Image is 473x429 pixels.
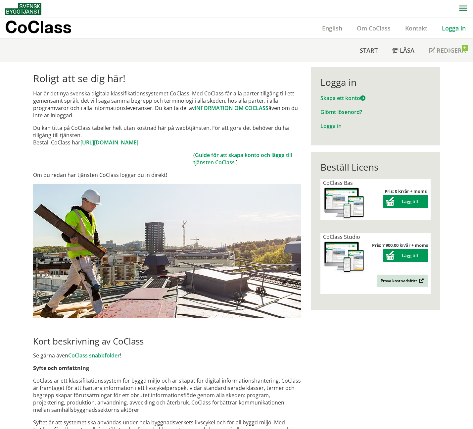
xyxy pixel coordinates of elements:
div: Beställ Licens [320,161,431,173]
button: Lägg till [383,249,428,262]
a: Lägg till [383,198,428,204]
a: CoClass snabbfolder [68,352,120,359]
a: Start [353,39,385,62]
p: CoClass är ett klassifikationssystem för byggd miljö och är skapat för digital informationshanter... [33,377,301,413]
a: Logga in [435,24,473,32]
a: Lägg till [383,252,428,258]
a: Läsa [385,39,422,62]
a: English [315,24,350,32]
a: INFORMATION OM COCLASS [195,104,268,112]
button: Lägg till [383,195,428,208]
p: Se gärna även ! [33,352,301,359]
strong: Pris: 7 900,00 kr/år + moms [372,242,428,248]
a: Logga in [320,122,342,130]
img: coclass-license.jpg [323,241,365,274]
span: CoClass Studio [323,233,360,241]
p: Om du redan har tjänsten CoClass loggar du in direkt! [33,171,301,179]
img: Svensk Byggtjänst [5,3,41,15]
img: login.jpg [33,184,301,318]
a: Prova kostnadsfritt [377,275,428,287]
p: CoClass [5,23,71,31]
a: [URL][DOMAIN_NAME] [80,139,138,146]
h2: Kort beskrivning av CoClass [33,336,301,347]
strong: Syfte och omfattning [33,364,89,372]
a: Guide för att skapa konto och lägga till tjänsten CoClass [193,151,292,166]
a: Om CoClass [350,24,398,32]
span: Start [360,46,378,54]
div: Logga in [320,77,431,88]
span: Läsa [400,46,414,54]
td: ( .) [193,151,301,166]
a: CoClass [5,18,86,38]
p: Du kan titta på CoClass tabeller helt utan kostnad här på webbtjänsten. För att göra det behöver ... [33,124,301,146]
img: coclass-license.jpg [323,187,365,220]
a: Glömt lösenord? [320,108,362,116]
a: Kontakt [398,24,435,32]
p: Här är det nya svenska digitala klassifikationssystemet CoClass. Med CoClass får alla parter till... [33,90,301,119]
strong: Pris: 0 kr/år + moms [385,188,427,194]
img: Outbound.png [418,278,424,283]
span: CoClass Bas [323,179,353,187]
a: Skapa ett konto [320,94,365,102]
h1: Roligt att se dig här! [33,73,301,84]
